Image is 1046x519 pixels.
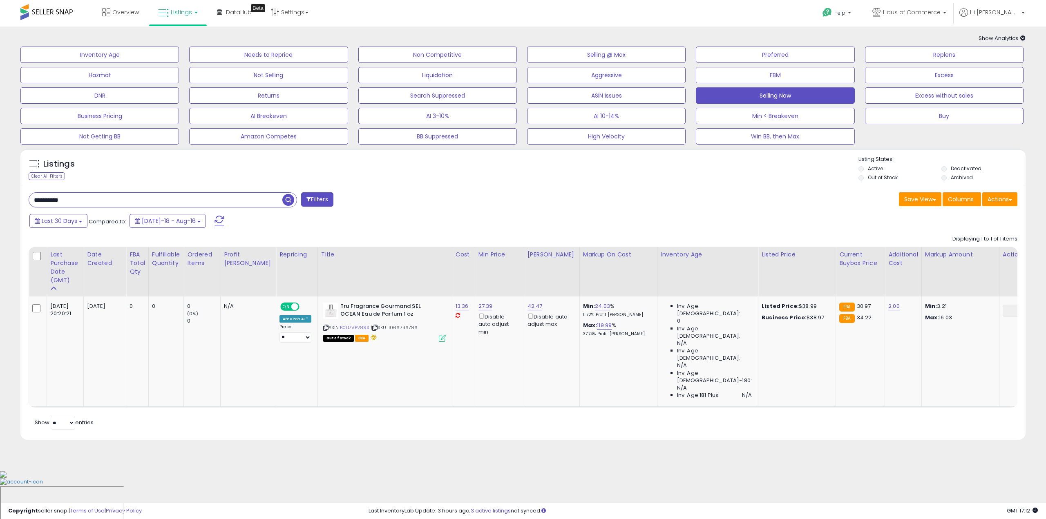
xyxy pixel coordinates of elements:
[298,303,311,310] span: OFF
[358,67,517,83] button: Liquidation
[279,324,311,343] div: Preset:
[527,128,686,145] button: High Velocity
[527,250,576,259] div: [PERSON_NAME]
[982,192,1017,206] button: Actions
[677,303,752,317] span: Inv. Age [DEMOGRAPHIC_DATA]:
[865,47,1024,63] button: Replens
[899,192,941,206] button: Save View
[478,312,518,336] div: Disable auto adjust min
[358,128,517,145] button: BB Suppressed
[358,87,517,104] button: Search Suppressed
[251,4,265,12] div: Tooltip anchor
[187,303,220,310] div: 0
[301,192,333,207] button: Filters
[583,312,651,318] p: 11.72% Profit [PERSON_NAME]
[189,67,348,83] button: Not Selling
[171,8,192,16] span: Listings
[478,302,493,310] a: 27.39
[527,312,573,328] div: Disable auto adjust max
[130,250,145,276] div: FBA Total Qty
[839,303,854,312] small: FBA
[340,303,440,320] b: Tru Fragrance Gourmand SEL OCEAN Eau de Parfum 1 oz
[42,217,77,225] span: Last 30 Days
[142,217,196,225] span: [DATE]-18 - Aug-16
[358,47,517,63] button: Non Competitive
[478,250,521,259] div: Min Price
[527,47,686,63] button: Selling @ Max
[130,214,206,228] button: [DATE]-18 - Aug-16
[323,303,338,319] img: 31V+vnhLUFL._SL40_.jpg
[187,317,220,325] div: 0
[925,303,993,310] p: 3.21
[187,310,199,317] small: (0%)
[865,87,1024,104] button: Excess without sales
[661,250,755,259] div: Inventory Age
[762,314,829,321] div: $38.97
[762,303,829,310] div: $38.99
[677,340,687,347] span: N/A
[925,314,993,321] p: 16.03
[152,250,180,267] div: Fulfillable Quantity
[762,250,832,259] div: Listed Price
[189,128,348,145] button: Amazon Competes
[677,384,687,392] span: N/A
[952,235,1017,243] div: Displaying 1 to 1 of 1 items
[89,218,126,225] span: Compared to:
[579,247,657,296] th: The percentage added to the cost of goods (COGS) that forms the calculator for Min & Max prices.
[279,315,311,323] div: Amazon AI *
[834,9,845,16] span: Help
[527,87,686,104] button: ASIN Issues
[321,250,449,259] div: Title
[20,108,179,124] button: Business Pricing
[527,302,543,310] a: 42.47
[35,419,94,426] span: Show: entries
[762,314,807,321] b: Business Price:
[29,214,87,228] button: Last 30 Days
[677,347,752,362] span: Inv. Age [DEMOGRAPHIC_DATA]:
[948,195,974,203] span: Columns
[839,314,854,323] small: FBA
[677,317,680,325] span: 0
[1003,250,1033,259] div: Actions
[20,47,179,63] button: Inventory Age
[323,303,446,341] div: ASIN:
[583,302,595,310] b: Min:
[999,247,1036,296] th: CSV column name: cust_attr_2_Actions
[87,303,120,310] div: [DATE]
[583,331,651,337] p: 37.74% Profit [PERSON_NAME]
[868,174,898,181] label: Out of Stock
[951,174,973,181] label: Archived
[677,325,752,340] span: Inv. Age [DEMOGRAPHIC_DATA]:
[943,192,981,206] button: Columns
[29,172,65,180] div: Clear All Filters
[677,392,720,399] span: Inv. Age 181 Plus:
[816,1,859,27] a: Help
[595,302,610,310] a: 24.03
[696,87,854,104] button: Selling Now
[857,302,871,310] span: 30.97
[865,67,1024,83] button: Excess
[189,87,348,104] button: Returns
[959,8,1025,27] a: Hi [PERSON_NAME]
[979,34,1026,42] span: Show Analytics
[762,302,799,310] b: Listed Price:
[340,324,370,331] a: B0D7VBV89S
[696,67,854,83] button: FBM
[527,67,686,83] button: Aggressive
[279,250,314,259] div: Repricing
[970,8,1019,16] span: Hi [PERSON_NAME]
[925,314,939,321] strong: Max:
[456,250,472,259] div: Cost
[281,303,291,310] span: ON
[677,362,687,369] span: N/A
[371,324,418,331] span: | SKU: 1066736786
[152,303,177,310] div: 0
[50,303,77,317] div: [DATE] 20:20:21
[888,302,900,310] a: 2.00
[865,108,1024,124] button: Buy
[226,8,252,16] span: DataHub
[583,303,651,318] div: %
[583,322,651,337] div: %
[112,8,139,16] span: Overview
[696,128,854,145] button: Win BB, then Max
